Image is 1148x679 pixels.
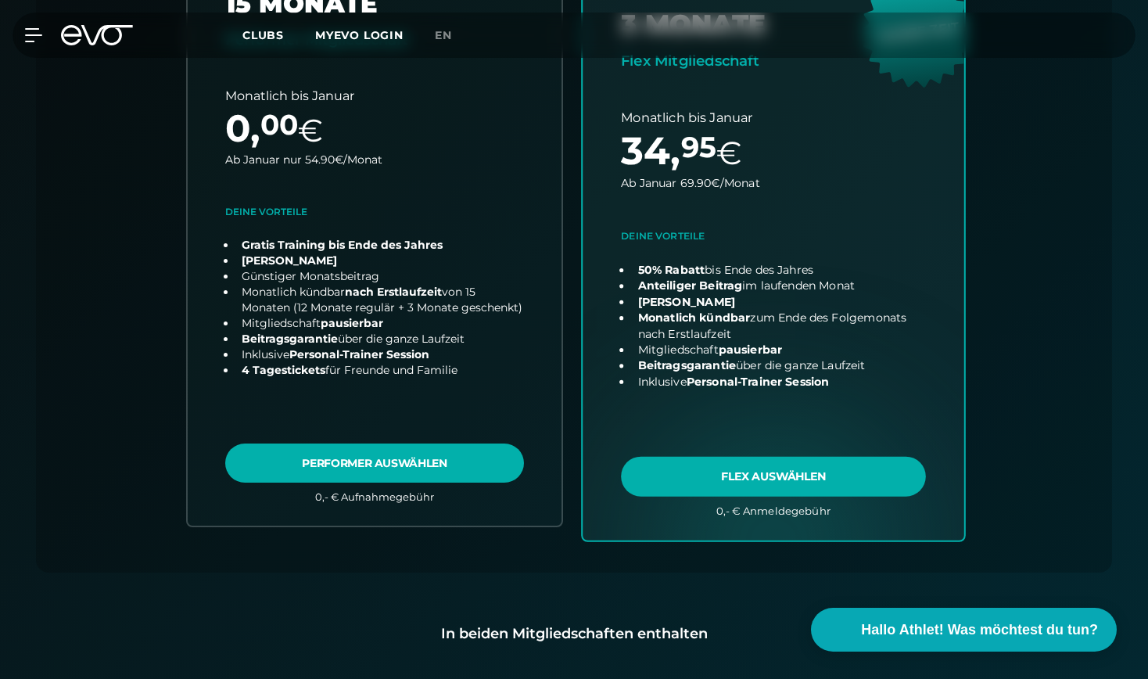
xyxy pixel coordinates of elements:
[242,27,315,42] a: Clubs
[861,620,1098,641] span: Hallo Athlet! Was möchtest du tun?
[242,28,284,42] span: Clubs
[435,28,452,42] span: en
[811,608,1117,652] button: Hallo Athlet! Was möchtest du tun?
[61,623,1087,645] div: In beiden Mitgliedschaften enthalten
[315,28,404,42] a: MYEVO LOGIN
[435,27,471,45] a: en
